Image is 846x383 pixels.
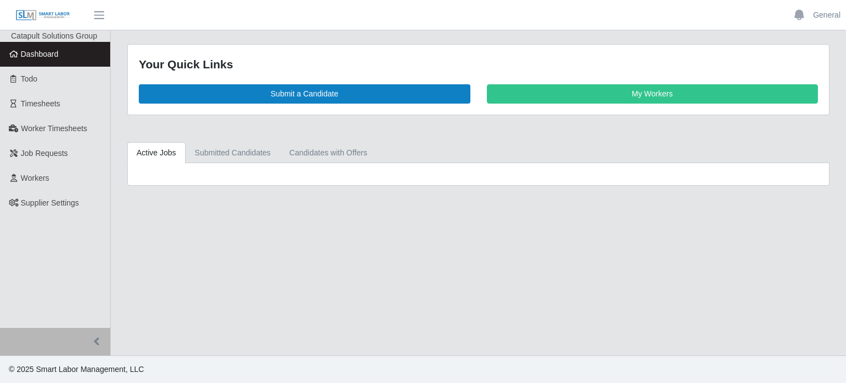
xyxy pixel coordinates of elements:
a: Candidates with Offers [280,142,376,164]
span: © 2025 Smart Labor Management, LLC [9,365,144,374]
span: Todo [21,74,37,83]
span: Job Requests [21,149,68,158]
a: Active Jobs [127,142,186,164]
span: Catapult Solutions Group [11,31,97,40]
span: Worker Timesheets [21,124,87,133]
span: Dashboard [21,50,59,58]
span: Timesheets [21,99,61,108]
span: Supplier Settings [21,198,79,207]
a: Submitted Candidates [186,142,280,164]
img: SLM Logo [15,9,70,21]
a: My Workers [487,84,818,104]
div: Your Quick Links [139,56,818,73]
span: Workers [21,174,50,182]
a: Submit a Candidate [139,84,470,104]
a: General [813,9,840,21]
